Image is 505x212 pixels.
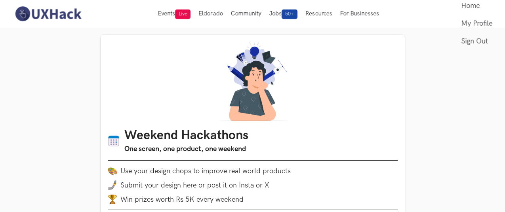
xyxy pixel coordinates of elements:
[124,128,248,144] h1: Weekend Hackathons
[108,195,117,204] img: trophy.png
[175,9,191,19] span: Live
[108,195,398,204] li: Win prizes worth Rs 5K every weekend
[108,180,117,190] img: mobile-in-hand.png
[108,166,398,176] li: Use your design chops to improve real world products
[461,32,492,50] a: Sign Out
[124,144,248,155] h3: One screen, one product, one weekend
[108,166,117,176] img: palette.png
[282,9,297,19] span: 50+
[13,6,83,22] img: UXHack-logo.png
[215,42,291,121] img: A designer thinking
[461,15,492,32] a: My Profile
[120,181,269,189] span: Submit your design here or post it on Insta or X
[108,135,120,147] img: Calendar icon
